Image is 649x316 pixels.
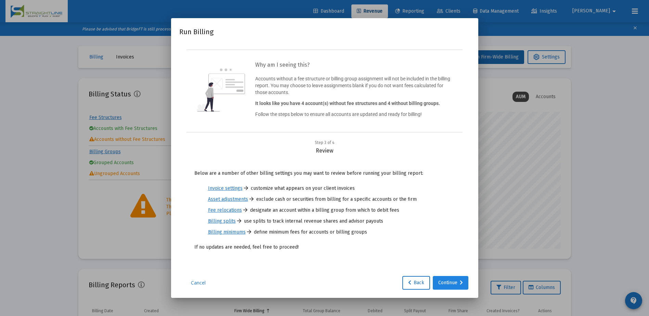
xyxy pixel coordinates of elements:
p: Below are a number of other billing settings you may want to review before running your billing r... [194,170,455,177]
a: Fee relocations [208,207,242,214]
li: designate an account within a billing group from which to debit fees [208,207,441,214]
div: Step 3 of 4 [315,139,334,146]
p: Accounts without a fee structure or billing group assignment will not be included in the billing ... [255,75,452,96]
h2: Run Billing [179,26,213,37]
a: Billing minimums [208,229,246,236]
button: Continue [433,276,468,290]
a: Asset adjustments [208,196,248,203]
img: question [197,68,245,111]
button: Back [402,276,430,290]
li: exclude cash or securities from billing for a specific accounts or the firm [208,196,441,203]
li: define minimum fees for accounts or billing groups [208,229,441,236]
div: Continue [438,276,463,290]
li: customize what appears on your client invoices [208,185,441,192]
p: Follow the steps below to ensure all accounts are updated and ready for billing! [255,111,452,118]
p: If no updates are needed, feel free to proceed! [194,244,455,251]
p: It looks like you have 4 account(s) without fee structures and 4 without billing groups. [255,100,452,107]
a: Cancel [181,279,216,286]
a: Billing splits [208,218,236,225]
div: Review [187,139,462,154]
a: Invoice settings [208,185,243,192]
span: Back [408,280,424,286]
h3: Why am I seeing this? [255,60,452,70]
li: use splits to track internal revenue shares and advisor payouts [208,218,441,225]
